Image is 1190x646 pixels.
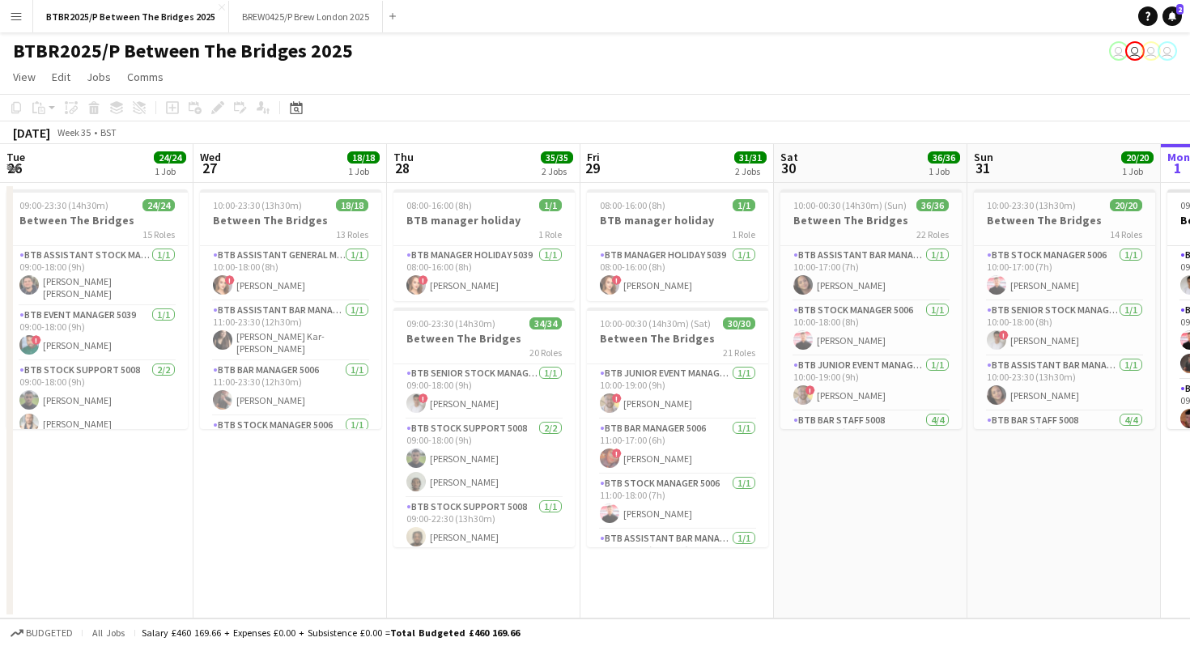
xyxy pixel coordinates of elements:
a: Edit [45,66,77,87]
app-job-card: 10:00-23:30 (13h30m)20/20Between The Bridges14 RolesBTB Stock Manager 50061/110:00-17:00 (7h)[PER... [974,189,1155,429]
h3: Between The Bridges [780,213,962,227]
span: 20/20 [1121,151,1154,164]
app-job-card: 09:00-23:30 (14h30m)34/34Between The Bridges20 RolesBTB Senior Stock Manager 50061/109:00-18:00 (... [393,308,575,547]
span: ! [805,385,815,395]
span: Total Budgeted £460 169.66 [390,627,520,639]
span: 09:00-23:30 (14h30m) [19,199,108,211]
app-card-role: BTB Junior Event Manager 50391/110:00-19:00 (9h)![PERSON_NAME] [780,356,962,411]
span: ! [612,393,622,403]
app-job-card: 08:00-16:00 (8h)1/1BTB manager holiday1 RoleBTB Manager Holiday 50391/108:00-16:00 (8h)![PERSON_N... [393,189,575,301]
span: 34/34 [529,317,562,329]
span: 35/35 [541,151,573,164]
span: Jobs [87,70,111,84]
app-card-role: BTB Stock support 50082/209:00-18:00 (9h)[PERSON_NAME][PERSON_NAME] [6,361,188,440]
span: 1/1 [539,199,562,211]
span: ! [225,275,235,285]
span: ! [612,275,622,285]
span: ! [419,275,428,285]
h3: BTB manager holiday [393,213,575,227]
span: 08:00-16:00 (8h) [406,199,472,211]
a: Comms [121,66,170,87]
span: 14 Roles [1110,228,1142,240]
span: 21 Roles [723,346,755,359]
div: BST [100,126,117,138]
app-user-avatar: Amy Cane [1125,41,1145,61]
button: BTBR2025/P Between The Bridges 2025 [33,1,229,32]
span: 28 [391,159,414,177]
span: 26 [4,159,25,177]
span: ! [419,393,428,403]
span: 1/1 [733,199,755,211]
span: 1 Role [538,228,562,240]
button: Budgeted [8,624,75,642]
app-card-role: BTB Stock Manager 50061/110:00-18:00 (8h)[PERSON_NAME] [780,301,962,356]
app-card-role: BTB Stock support 50081/109:00-22:30 (13h30m)[PERSON_NAME] [393,498,575,553]
span: 30 [778,159,798,177]
span: 08:00-16:00 (8h) [600,199,665,211]
app-card-role: BTB Bar Staff 50084/410:30-17:30 (7h) [974,411,1155,537]
app-card-role: BTB Senior Stock Manager 50061/110:00-18:00 (8h)![PERSON_NAME] [974,301,1155,356]
div: 1 Job [929,165,959,177]
div: 1 Job [1122,165,1153,177]
span: ! [32,335,41,345]
app-card-role: BTB Assistant Bar Manager 50061/111:00-23:30 (12h30m) [587,529,768,584]
a: 2 [1162,6,1182,26]
app-job-card: 10:00-23:30 (13h30m)18/18Between The Bridges13 RolesBTB Assistant General Manager 50061/110:00-18... [200,189,381,429]
app-card-role: BTB Assistant Bar Manager 50061/110:00-23:30 (13h30m)[PERSON_NAME] [974,356,1155,411]
span: View [13,70,36,84]
app-card-role: BTB Assistant Stock Manager 50061/109:00-18:00 (9h)[PERSON_NAME] [PERSON_NAME] [6,246,188,306]
div: Salary £460 169.66 + Expenses £0.00 + Subsistence £0.00 = [142,627,520,639]
span: 18/18 [336,199,368,211]
app-card-role: BTB Bar Staff 50084/410:30-17:30 (7h) [780,411,962,537]
app-card-role: BTB Senior Stock Manager 50061/109:00-18:00 (9h)![PERSON_NAME] [393,364,575,419]
span: 20 Roles [529,346,562,359]
app-card-role: BTB Assistant Bar Manager 50061/111:00-23:30 (12h30m)[PERSON_NAME] Kar-[PERSON_NAME] [200,301,381,361]
span: Budgeted [26,627,73,639]
app-job-card: 10:00-00:30 (14h30m) (Sat)30/30Between The Bridges21 RolesBTB Junior Event Manager 50391/110:00-1... [587,308,768,547]
span: 30/30 [723,317,755,329]
span: Fri [587,150,600,164]
app-job-card: 10:00-00:30 (14h30m) (Sun)36/36Between The Bridges22 RolesBTB Assistant Bar Manager 50061/110:00-... [780,189,962,429]
span: Sat [780,150,798,164]
span: All jobs [89,627,128,639]
div: [DATE] [13,125,50,141]
span: Sun [974,150,993,164]
span: Week 35 [53,126,94,138]
h3: Between The Bridges [587,331,768,346]
span: 36/36 [916,199,949,211]
span: 31 [971,159,993,177]
h3: Between The Bridges [974,213,1155,227]
app-card-role: BTB Bar Manager 50061/111:00-23:30 (12h30m)[PERSON_NAME] [200,361,381,416]
span: 10:00-23:30 (13h30m) [213,199,302,211]
span: 10:00-23:30 (13h30m) [987,199,1076,211]
app-card-role: BTB Assistant Bar Manager 50061/110:00-17:00 (7h)[PERSON_NAME] [780,246,962,301]
span: 20/20 [1110,199,1142,211]
app-card-role: BTB Manager Holiday 50391/108:00-16:00 (8h)![PERSON_NAME] [587,246,768,301]
div: 2 Jobs [542,165,572,177]
span: 36/36 [928,151,960,164]
span: 24/24 [154,151,186,164]
span: 18/18 [347,151,380,164]
span: 10:00-00:30 (14h30m) (Sun) [793,199,907,211]
app-card-role: BTB Manager Holiday 50391/108:00-16:00 (8h)![PERSON_NAME] [393,246,575,301]
span: 29 [584,159,600,177]
app-card-role: BTB Stock Manager 50061/111:00-18:00 (7h)[PERSON_NAME] [587,474,768,529]
div: 09:00-23:30 (14h30m)24/24Between The Bridges15 RolesBTB Assistant Stock Manager 50061/109:00-18:0... [6,189,188,429]
h3: Between The Bridges [200,213,381,227]
span: 15 Roles [142,228,175,240]
div: 2 Jobs [735,165,766,177]
span: 31/31 [734,151,767,164]
span: 09:00-23:30 (14h30m) [406,317,495,329]
span: 24/24 [142,199,175,211]
span: ! [999,330,1009,340]
span: Tue [6,150,25,164]
span: 13 Roles [336,228,368,240]
a: Jobs [80,66,117,87]
span: 22 Roles [916,228,949,240]
h1: BTBR2025/P Between The Bridges 2025 [13,39,353,63]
